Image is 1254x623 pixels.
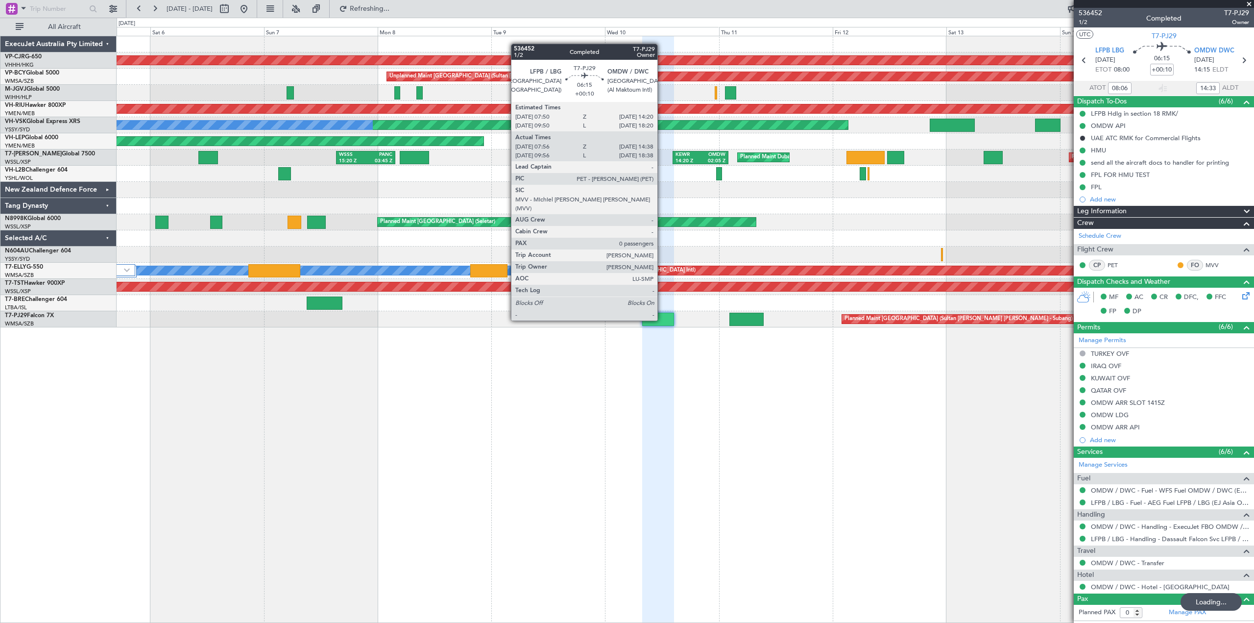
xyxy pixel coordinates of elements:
[1077,322,1100,333] span: Permits
[1077,546,1095,557] span: Travel
[1077,218,1094,229] span: Crew
[5,102,25,108] span: VH-RIU
[1194,46,1234,56] span: OMDW DWC
[740,150,837,165] div: Planned Maint Dubai (Al Maktoum Intl)
[1212,65,1228,75] span: ELDT
[5,313,27,319] span: T7-PJ29
[5,158,31,166] a: WSSL/XSP
[5,102,66,108] a: VH-RIUHawker 800XP
[5,174,33,182] a: YSHL/WOL
[5,264,43,270] a: T7-ELLYG-550
[366,151,392,158] div: PANC
[1079,8,1102,18] span: 536452
[1108,82,1132,94] input: --:--
[719,27,833,36] div: Thu 11
[25,24,103,30] span: All Aircraft
[1091,523,1249,531] a: OMDW / DWC - Handling - ExecuJet FBO OMDW / DWC
[1169,608,1206,618] a: Manage PAX
[5,167,25,173] span: VH-L2B
[5,248,71,254] a: N604AUChallenger 604
[1108,261,1130,270] a: PET
[1077,570,1094,581] span: Hotel
[5,151,95,157] a: T7-[PERSON_NAME]Global 7500
[5,216,27,222] span: N8998K
[5,255,30,263] a: YSSY/SYD
[1095,46,1124,56] span: LFPB LBG
[1222,83,1238,93] span: ALDT
[5,288,31,295] a: WSSL/XSP
[5,320,34,327] a: WMSA/SZB
[5,264,26,270] span: T7-ELLY
[1196,82,1220,94] input: --:--
[1091,183,1102,191] div: FPL
[5,151,62,157] span: T7-[PERSON_NAME]
[5,135,58,141] a: VH-LEPGlobal 6000
[11,19,106,35] button: All Aircraft
[1077,473,1090,484] span: Fuel
[5,297,25,302] span: T7-BRE
[30,1,86,16] input: Trip Number
[1091,498,1249,507] a: LFPB / LBG - Fuel - AEG Fuel LFPB / LBG (EJ Asia Only)
[1091,423,1140,431] div: OMDW ARR API
[1133,307,1141,317] span: DP
[339,158,365,165] div: 15:20 Z
[1184,293,1199,302] span: DFC,
[1077,206,1127,217] span: Leg Information
[1089,260,1105,271] div: CP
[1095,65,1111,75] span: ETOT
[1224,18,1249,26] span: Owner
[5,77,34,85] a: WMSA/SZB
[389,69,625,84] div: Unplanned Maint [GEOGRAPHIC_DATA] (Sultan [PERSON_NAME] [PERSON_NAME] - Subang)
[5,304,27,311] a: LTBA/ISL
[675,158,700,165] div: 14:20 Z
[1077,447,1103,458] span: Services
[5,54,42,60] a: VP-CJRG-650
[5,280,24,286] span: T7-TST
[5,167,68,173] a: VH-L2BChallenger 604
[1091,559,1164,567] a: OMDW / DWC - Transfer
[5,248,29,254] span: N604AU
[844,312,1073,326] div: Planned Maint [GEOGRAPHIC_DATA] (Sultan [PERSON_NAME] [PERSON_NAME] - Subang)
[5,61,34,69] a: VHHH/HKG
[1091,158,1229,167] div: send all the aircraft docs to handler for printing
[1090,436,1249,444] div: Add new
[1091,374,1130,382] div: KUWAIT OVF
[1091,349,1129,358] div: TURKEY OVF
[380,215,495,229] div: Planned Maint [GEOGRAPHIC_DATA] (Seletar)
[491,27,605,36] div: Tue 9
[1091,134,1201,142] div: UAE ATC RMK for Commercial Flights
[1187,260,1203,271] div: FO
[5,142,35,150] a: YMEN/MEB
[1194,65,1210,75] span: 14:15
[5,70,26,76] span: VP-BCY
[5,216,61,222] a: N8998KGlobal 6000
[1146,13,1182,24] div: Completed
[1114,65,1130,75] span: 08:00
[1091,146,1106,154] div: HMU
[1109,293,1118,302] span: MF
[532,263,696,278] div: Planned Maint [GEOGRAPHIC_DATA] ([GEOGRAPHIC_DATA] Intl)
[5,86,26,92] span: M-JGVJ
[1219,447,1233,457] span: (6/6)
[5,70,59,76] a: VP-BCYGlobal 5000
[339,151,365,158] div: WSSS
[5,94,32,101] a: WIHH/HLP
[1159,293,1168,302] span: CR
[119,20,135,28] div: [DATE]
[1194,55,1214,65] span: [DATE]
[1089,83,1106,93] span: ATOT
[1091,362,1121,370] div: IRAQ OVF
[605,27,719,36] div: Wed 10
[1219,96,1233,106] span: (6/6)
[150,27,264,36] div: Sat 6
[1134,293,1143,302] span: AC
[946,27,1060,36] div: Sat 13
[5,135,25,141] span: VH-LEP
[5,54,25,60] span: VP-CJR
[5,126,30,133] a: YSSY/SYD
[167,4,213,13] span: [DATE] - [DATE]
[5,272,34,279] a: WMSA/SZB
[1091,109,1178,118] div: LFPB Hdlg in section 18 RMK/
[1219,322,1233,332] span: (6/6)
[1224,8,1249,18] span: T7-PJ29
